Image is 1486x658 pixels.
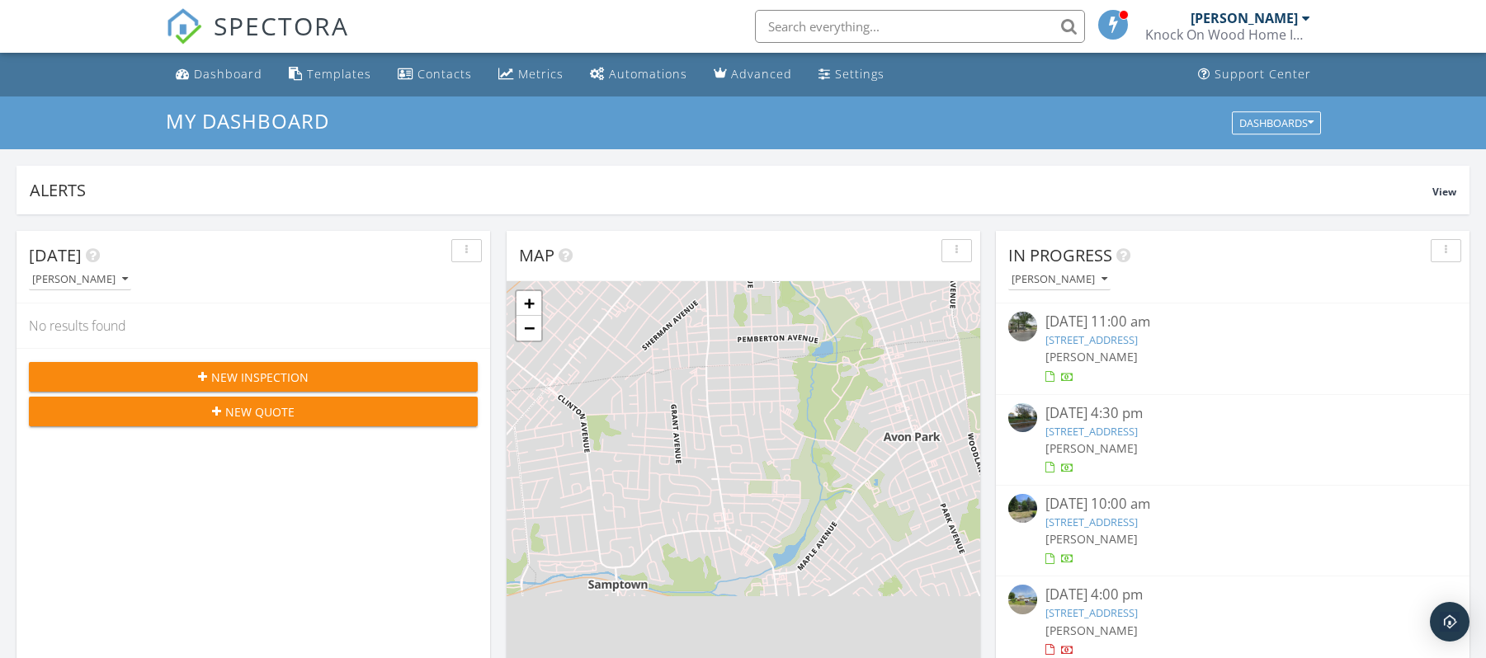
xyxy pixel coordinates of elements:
[29,269,131,291] button: [PERSON_NAME]
[282,59,378,90] a: Templates
[1045,332,1138,347] a: [STREET_ADDRESS]
[517,316,541,341] a: Zoom out
[29,244,82,266] span: [DATE]
[17,303,490,348] div: No results found
[707,59,799,90] a: Advanced
[211,369,309,386] span: New Inspection
[1215,66,1311,82] div: Support Center
[1239,117,1314,129] div: Dashboards
[1045,585,1419,605] div: [DATE] 4:00 pm
[583,59,694,90] a: Automations (Basic)
[169,59,269,90] a: Dashboard
[391,59,479,90] a: Contacts
[1191,10,1298,26] div: [PERSON_NAME]
[519,244,554,266] span: Map
[214,8,349,43] span: SPECTORA
[1045,424,1138,439] a: [STREET_ADDRESS]
[1232,111,1321,134] button: Dashboards
[1008,494,1457,567] a: [DATE] 10:00 am [STREET_ADDRESS] [PERSON_NAME]
[307,66,371,82] div: Templates
[29,362,478,392] button: New Inspection
[492,59,570,90] a: Metrics
[1045,515,1138,529] a: [STREET_ADDRESS]
[1045,494,1419,515] div: [DATE] 10:00 am
[1008,312,1457,385] a: [DATE] 11:00 am [STREET_ADDRESS] [PERSON_NAME]
[1145,26,1310,43] div: Knock On Wood Home Inspections
[1008,403,1037,432] img: streetview
[30,179,1432,201] div: Alerts
[32,274,128,285] div: [PERSON_NAME]
[1430,602,1469,642] div: Open Intercom Messenger
[812,59,891,90] a: Settings
[1045,440,1138,456] span: [PERSON_NAME]
[1008,494,1037,523] img: streetview
[609,66,687,82] div: Automations
[1432,185,1456,199] span: View
[1008,269,1111,291] button: [PERSON_NAME]
[1008,585,1457,658] a: [DATE] 4:00 pm [STREET_ADDRESS] [PERSON_NAME]
[1008,312,1037,341] img: streetview
[1045,403,1419,424] div: [DATE] 4:30 pm
[1045,312,1419,332] div: [DATE] 11:00 am
[166,22,349,57] a: SPECTORA
[1045,623,1138,638] span: [PERSON_NAME]
[194,66,262,82] div: Dashboard
[1045,605,1138,620] a: [STREET_ADDRESS]
[417,66,472,82] div: Contacts
[1008,585,1037,613] img: streetview
[225,403,295,421] span: New Quote
[517,291,541,316] a: Zoom in
[1045,531,1138,547] span: [PERSON_NAME]
[166,107,329,134] span: My Dashboard
[166,8,202,45] img: The Best Home Inspection Software - Spectora
[518,66,564,82] div: Metrics
[1191,59,1318,90] a: Support Center
[755,10,1085,43] input: Search everything...
[1008,403,1457,477] a: [DATE] 4:30 pm [STREET_ADDRESS] [PERSON_NAME]
[29,397,478,426] button: New Quote
[1008,244,1112,266] span: In Progress
[835,66,885,82] div: Settings
[1045,349,1138,364] span: [PERSON_NAME]
[731,66,792,82] div: Advanced
[1012,274,1107,285] div: [PERSON_NAME]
